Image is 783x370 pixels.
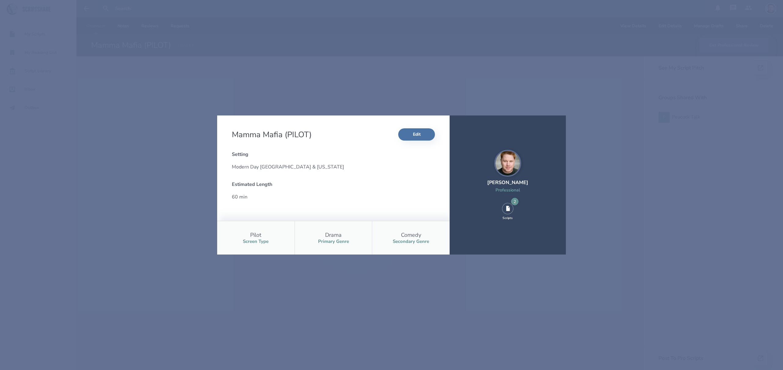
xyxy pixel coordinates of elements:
[232,163,435,171] div: Modern Day [GEOGRAPHIC_DATA] & [US_STATE]
[503,216,513,220] div: Scripts
[232,193,328,201] div: 60 min
[487,187,528,193] div: Professional
[502,203,514,220] div: 2 Scripts
[494,150,521,177] img: user_1750438422-crop.jpg
[398,128,435,141] button: Edit
[318,239,349,244] div: Primary Genre
[487,150,528,200] a: [PERSON_NAME]Professional
[393,239,429,244] div: Secondary Genre
[232,151,435,158] div: Setting
[511,198,518,205] div: 2
[401,231,421,239] div: Comedy
[487,179,528,186] div: [PERSON_NAME]
[232,129,314,140] h2: Mamma Mafia (PILOT)
[250,231,261,239] div: Pilot
[325,231,342,239] div: Drama
[243,239,269,244] div: Screen Type
[232,181,328,188] div: Estimated Length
